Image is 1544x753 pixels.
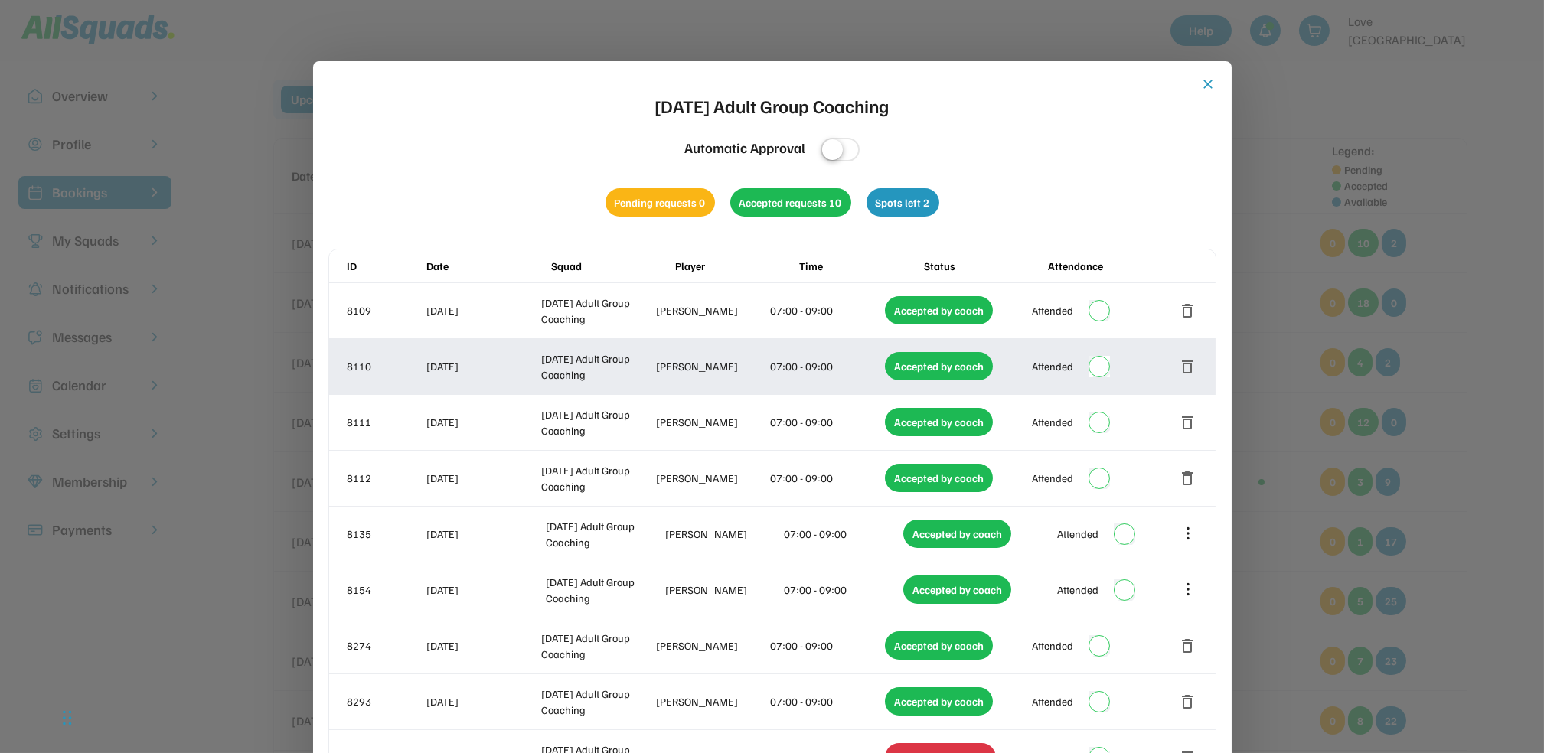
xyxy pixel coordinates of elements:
div: [PERSON_NAME] [656,693,768,709]
div: [PERSON_NAME] [665,582,782,598]
div: 8154 [348,582,424,598]
div: Accepted by coach [885,296,993,324]
div: Accepted by coach [885,352,993,380]
div: [DATE] Adult Group Coaching [541,686,653,718]
div: 07:00 - 09:00 [771,693,883,709]
div: [DATE] Adult Group Coaching [541,295,653,327]
div: Date [427,258,548,274]
div: Accepted by coach [885,464,993,492]
button: delete [1179,357,1197,376]
div: [DATE] Adult Group Coaching [546,574,662,606]
button: delete [1179,637,1197,655]
div: [DATE] [427,637,539,654]
div: [DATE] Adult Group Coaching [655,92,890,119]
div: [PERSON_NAME] [656,302,768,318]
div: Automatic Approval [684,138,805,158]
div: [DATE] Adult Group Coaching [546,518,662,550]
div: Attended [1032,302,1073,318]
div: Status [924,258,1045,274]
div: Attended [1032,358,1073,374]
button: close [1201,77,1216,92]
div: Time [799,258,920,274]
div: 8135 [348,526,424,542]
div: [PERSON_NAME] [656,414,768,430]
div: [PERSON_NAME] [665,526,782,542]
div: 8112 [348,470,424,486]
div: [PERSON_NAME] [656,637,768,654]
div: [DATE] [427,302,539,318]
div: 8293 [348,693,424,709]
div: [PERSON_NAME] [656,358,768,374]
div: [PERSON_NAME] [656,470,768,486]
div: [DATE] [427,693,539,709]
button: delete [1179,693,1197,711]
div: Accepted by coach [885,631,993,660]
div: 07:00 - 09:00 [785,582,901,598]
div: Attended [1032,693,1073,709]
div: Accepted by coach [903,520,1011,548]
div: Accepted requests 10 [730,188,851,217]
button: delete [1179,302,1197,320]
div: [DATE] Adult Group Coaching [541,462,653,494]
div: Attended [1032,470,1073,486]
div: Pending requests 0 [606,188,715,217]
div: [DATE] [427,414,539,430]
div: [DATE] [427,526,544,542]
div: Attended [1032,637,1073,654]
div: [DATE] Adult Group Coaching [541,350,653,383]
div: 8109 [348,302,424,318]
div: [DATE] Adult Group Coaching [541,630,653,662]
div: Attendance [1048,258,1169,274]
div: 07:00 - 09:00 [771,637,883,654]
div: Attended [1057,582,1098,598]
div: 07:00 - 09:00 [785,526,901,542]
div: 8111 [348,414,424,430]
div: 07:00 - 09:00 [771,414,883,430]
div: 07:00 - 09:00 [771,470,883,486]
div: [DATE] [427,470,539,486]
div: Squad [551,258,672,274]
div: Attended [1032,414,1073,430]
div: 07:00 - 09:00 [771,358,883,374]
div: Accepted by coach [903,575,1011,604]
div: [DATE] [427,358,539,374]
div: Accepted by coach [885,687,993,716]
div: 8110 [348,358,424,374]
button: delete [1179,413,1197,432]
button: delete [1179,469,1197,487]
div: Attended [1057,526,1098,542]
div: ID [348,258,424,274]
div: 07:00 - 09:00 [771,302,883,318]
div: [DATE] [427,582,544,598]
div: 8274 [348,637,424,654]
div: Accepted by coach [885,408,993,436]
div: Spots left 2 [867,188,939,217]
div: [DATE] Adult Group Coaching [541,406,653,438]
div: Player [675,258,796,274]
